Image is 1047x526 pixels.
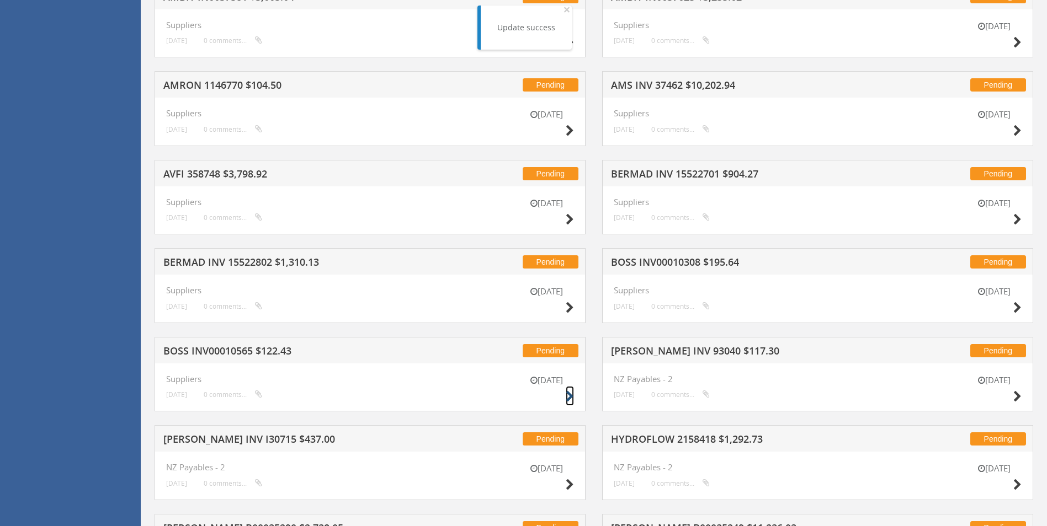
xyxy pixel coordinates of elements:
[166,302,187,310] small: [DATE]
[166,374,574,384] h4: Suppliers
[523,167,578,180] span: Pending
[614,286,1022,295] h4: Suppliers
[519,286,574,297] small: [DATE]
[204,125,262,133] small: 0 comments...
[651,302,710,310] small: 0 comments...
[204,213,262,222] small: 0 comments...
[204,302,262,310] small: 0 comments...
[611,434,900,448] h5: HYDROFLOW 2158418 $1,292.73
[166,125,187,133] small: [DATE]
[614,20,1022,30] h4: Suppliers
[523,344,578,357] span: Pending
[651,36,710,45] small: 0 comments...
[614,213,635,222] small: [DATE]
[519,463,574,474] small: [DATE]
[966,20,1022,32] small: [DATE]
[614,479,635,487] small: [DATE]
[614,109,1022,118] h4: Suppliers
[166,213,187,222] small: [DATE]
[970,432,1026,446] span: Pending
[204,390,262,399] small: 0 comments...
[519,197,574,209] small: [DATE]
[970,344,1026,357] span: Pending
[166,286,574,295] h4: Suppliers
[166,390,187,399] small: [DATE]
[564,2,570,17] span: ×
[163,169,453,183] h5: AVFI 358748 $3,798.92
[614,197,1022,207] h4: Suppliers
[163,434,453,448] h5: [PERSON_NAME] INV I30715 $437.00
[966,463,1022,474] small: [DATE]
[614,390,635,399] small: [DATE]
[166,20,574,30] h4: Suppliers
[523,432,578,446] span: Pending
[970,167,1026,180] span: Pending
[519,374,574,386] small: [DATE]
[651,390,710,399] small: 0 comments...
[166,479,187,487] small: [DATE]
[614,463,1022,472] h4: NZ Payables - 2
[611,80,900,94] h5: AMS INV 37462 $10,202.94
[611,257,900,271] h5: BOSS INV00010308 $195.64
[519,109,574,120] small: [DATE]
[966,109,1022,120] small: [DATE]
[166,197,574,207] h4: Suppliers
[651,213,710,222] small: 0 comments...
[966,374,1022,386] small: [DATE]
[163,346,453,359] h5: BOSS INV00010565 $122.43
[970,255,1026,269] span: Pending
[966,286,1022,297] small: [DATE]
[970,78,1026,92] span: Pending
[204,479,262,487] small: 0 comments...
[163,80,453,94] h5: AMRON 1146770 $104.50
[614,125,635,133] small: [DATE]
[651,479,710,487] small: 0 comments...
[614,302,635,310] small: [DATE]
[166,109,574,118] h4: Suppliers
[966,197,1022,209] small: [DATE]
[614,374,1022,384] h4: NZ Payables - 2
[497,22,555,33] div: Update success
[204,36,262,45] small: 0 comments...
[163,257,453,271] h5: BERMAD INV 15522802 $1,310.13
[523,78,578,92] span: Pending
[611,346,900,359] h5: [PERSON_NAME] INV 93040 $117.30
[166,36,187,45] small: [DATE]
[611,169,900,183] h5: BERMAD INV 15522701 $904.27
[523,255,578,269] span: Pending
[651,125,710,133] small: 0 comments...
[614,36,635,45] small: [DATE]
[166,463,574,472] h4: NZ Payables - 2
